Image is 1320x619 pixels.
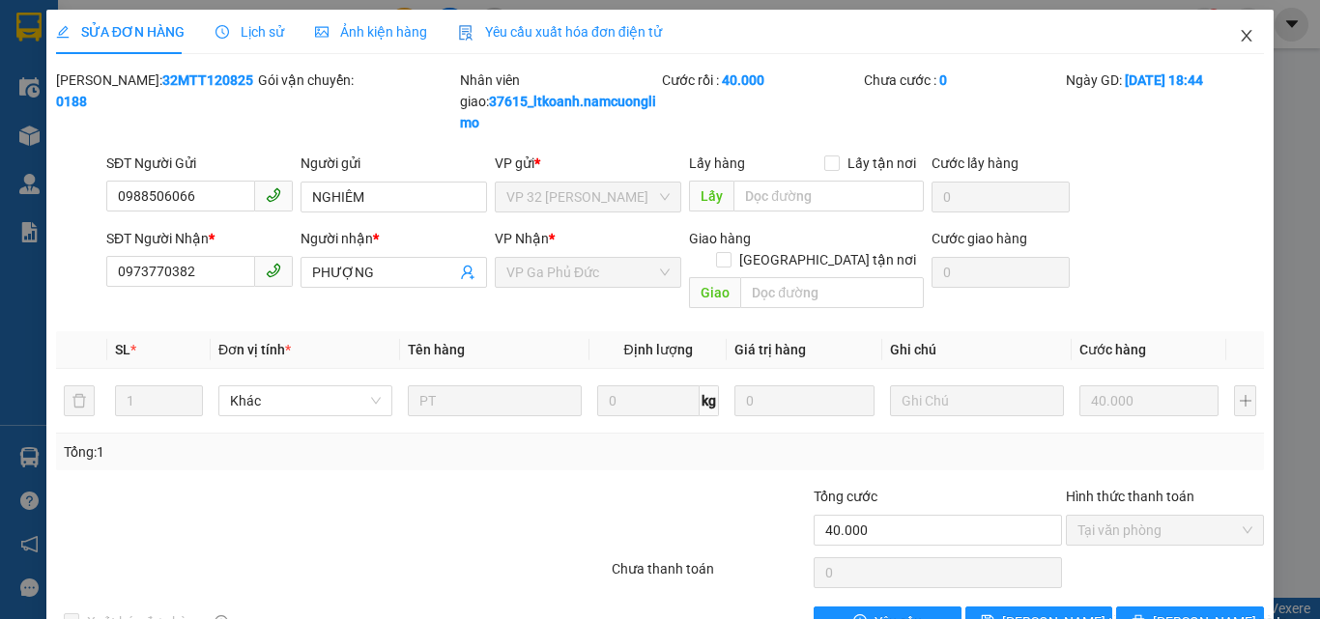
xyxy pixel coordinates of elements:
button: Close [1220,10,1274,64]
div: Ngày GD: [1066,70,1264,91]
span: Cước hàng [1079,342,1146,357]
span: close [1239,28,1254,43]
div: Chưa cước : [864,70,1062,91]
input: VD: Bàn, Ghế [408,385,582,416]
button: plus [1234,385,1256,416]
div: Người nhận [301,228,487,249]
span: user-add [460,265,475,280]
span: kg [700,385,719,416]
span: Lấy tận nơi [840,153,924,174]
span: Lấy hàng [689,155,745,171]
input: Dọc đường [740,277,924,308]
span: Khác [230,386,381,415]
span: Lấy [689,181,733,211]
span: phone [266,187,281,203]
b: 37615_ltkoanh.namcuonglimo [460,94,656,130]
div: SĐT Người Gửi [106,153,293,174]
b: 40.000 [722,72,764,88]
input: 0 [1079,385,1219,416]
span: Tổng cước [814,489,877,504]
div: [PERSON_NAME]: [56,70,254,112]
span: SỬA ĐƠN HÀNG [56,24,185,40]
div: SĐT Người Nhận [106,228,293,249]
span: picture [315,25,329,39]
span: Giá trị hàng [734,342,806,357]
div: Chưa thanh toán [610,558,812,592]
span: Lịch sử [215,24,284,40]
b: 0 [939,72,947,88]
span: [GEOGRAPHIC_DATA] tận nơi [732,249,924,270]
input: Dọc đường [733,181,924,211]
span: VP 32 Mạc Thái Tổ [506,183,670,211]
label: Cước giao hàng [932,231,1027,246]
span: Tại văn phòng [1077,516,1252,545]
span: VP Ga Phủ Đức [506,258,670,287]
button: delete [64,385,95,416]
div: Tổng: 1 [64,441,511,463]
div: Cước rồi : [662,70,860,91]
input: Cước lấy hàng [932,182,1070,212]
input: Cước giao hàng [932,257,1070,288]
label: Hình thức thanh toán [1066,489,1194,504]
span: Tên hàng [408,342,465,357]
span: Định lượng [623,342,692,357]
div: Người gửi [301,153,487,174]
div: VP gửi [495,153,681,174]
span: clock-circle [215,25,229,39]
img: icon [458,25,473,41]
span: Đơn vị tính [218,342,291,357]
span: Giao [689,277,740,308]
span: phone [266,263,281,278]
th: Ghi chú [882,331,1072,369]
input: Ghi Chú [890,385,1064,416]
div: Nhân viên giao: [460,70,658,133]
b: [DATE] 18:44 [1125,72,1203,88]
span: VP Nhận [495,231,549,246]
input: 0 [734,385,874,416]
span: Yêu cầu xuất hóa đơn điện tử [458,24,662,40]
span: Giao hàng [689,231,751,246]
label: Cước lấy hàng [932,155,1019,171]
span: SL [115,342,130,357]
span: Ảnh kiện hàng [315,24,427,40]
span: edit [56,25,70,39]
div: Gói vận chuyển: [258,70,456,91]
